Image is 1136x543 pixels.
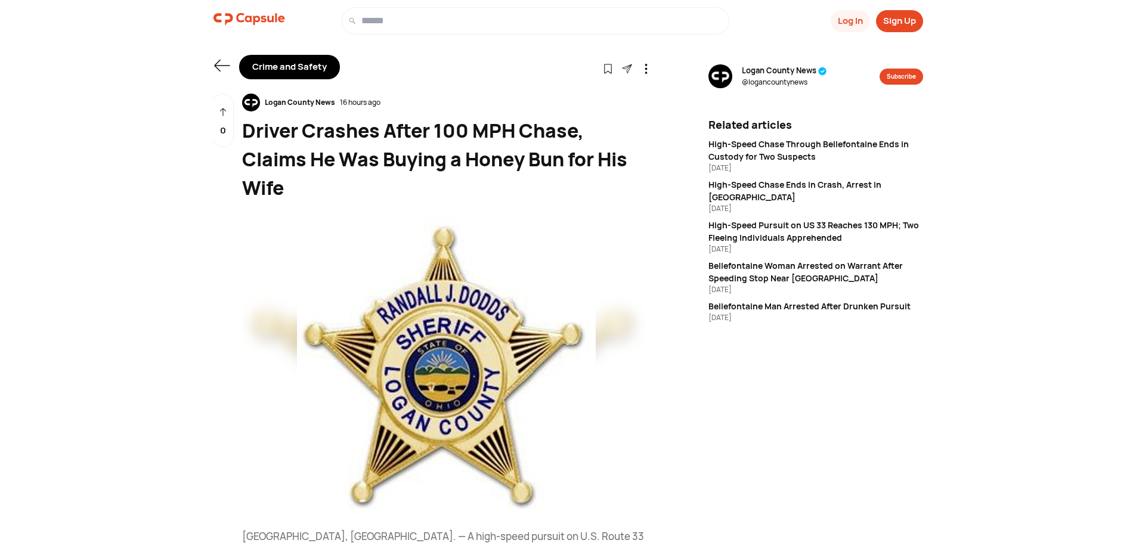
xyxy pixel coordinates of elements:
[742,77,827,88] span: @ logancountynews
[708,244,923,255] div: [DATE]
[708,117,923,133] div: Related articles
[708,219,923,244] div: High-Speed Pursuit on US 33 Reaches 130 MPH; Two Fleeing Individuals Apprehended
[242,216,651,515] img: resizeImage
[708,178,923,203] div: High-Speed Chase Ends in Crash, Arrest in [GEOGRAPHIC_DATA]
[242,94,260,111] img: resizeImage
[340,97,380,108] div: 16 hours ago
[708,138,923,163] div: High-Speed Chase Through Bellefontaine Ends in Custody for Two Suspects
[260,97,340,108] div: Logan County News
[708,300,923,312] div: Bellefontaine Man Arrested After Drunken Pursuit
[708,64,732,88] img: resizeImage
[818,67,827,76] img: tick
[708,259,923,284] div: Bellefontaine Woman Arrested on Warrant After Speeding Stop Near [GEOGRAPHIC_DATA]
[239,55,340,79] div: Crime and Safety
[213,7,285,35] a: logo
[876,10,923,32] button: Sign Up
[708,284,923,295] div: [DATE]
[708,163,923,173] div: [DATE]
[708,203,923,214] div: [DATE]
[213,7,285,31] img: logo
[880,69,923,85] button: Subscribe
[708,312,923,323] div: [DATE]
[242,116,651,202] div: Driver Crashes After 100 MPH Chase, Claims He Was Buying a Honey Bun for His Wife
[220,124,226,138] p: 0
[742,65,827,77] span: Logan County News
[831,10,870,32] button: Log In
